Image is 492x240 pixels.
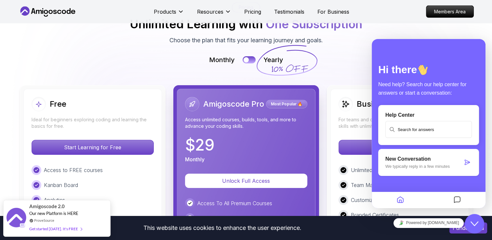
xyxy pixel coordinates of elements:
p: Enquire Now [339,140,460,154]
a: Unlock Full Access [185,178,307,184]
p: Most Popular 🔥 [267,101,306,107]
p: Unlock Full Access [193,177,299,185]
a: ProveSource [34,218,54,223]
p: Monthly [185,155,205,163]
p: Access unlimited courses, builds, tools, and more to advance your coding skills. [185,116,307,129]
p: Analytics [44,196,65,204]
img: provesource social proof notification image [7,208,26,229]
h2: Unlimited Learning with [130,18,362,31]
div: Keywords by Traffic [73,38,107,43]
button: Products [154,8,184,21]
iframe: chat widget [372,39,485,208]
iframe: chat widget [465,214,485,233]
span: Our new Platform is HERE [29,211,78,216]
p: For teams and companies looking to elevate their team's skills with unlimited courses, builds, an... [339,116,461,129]
h2: Amigoscode Pro [203,99,264,109]
button: Resources [197,8,231,21]
h2: Free [50,99,66,109]
p: Monthly [209,55,235,64]
a: Testimonials [274,8,304,16]
h2: Business [357,99,391,109]
p: Customized Dashboard [351,196,406,204]
p: Access to FREE courses [44,166,103,174]
p: Access To All Premium Courses [197,199,272,207]
div: This website uses cookies to enhance the user experience. [5,221,440,235]
p: Start Learning for Free [32,140,153,154]
a: For Business [317,8,349,16]
span: Amigoscode 2.0 [29,203,65,210]
div: Domain Overview [26,38,58,43]
p: Access To All Builds [197,214,245,222]
p: Unlimited Access To All Courses [351,166,427,174]
p: Kanban Board [44,181,78,189]
img: logo_orange.svg [10,10,16,16]
img: tab_domain_overview_orange.svg [19,38,24,43]
p: Branded Certificates [351,211,399,219]
p: Ideal for beginners exploring coding and learning the basics for free. [32,116,154,129]
iframe: chat widget [372,216,485,230]
button: Unlock Full Access [185,174,307,188]
img: tab_keywords_by_traffic_grey.svg [66,38,71,43]
a: Start Learning for Free [32,144,154,151]
span: One Subscription [266,17,362,31]
p: Members Area [426,6,473,18]
div: v 4.0.25 [18,10,32,16]
p: Choose the plan that fits your learning journey and goals. [169,36,323,45]
div: Domain: [DOMAIN_NAME] [17,17,72,22]
div: Get started [DATE]. It's FREE [29,225,82,233]
a: Members Area [426,6,474,18]
button: Enquire Now [339,140,461,155]
a: Enquire Now [339,144,461,151]
p: Products [154,8,176,16]
p: Resources [197,8,223,16]
p: Team Management [351,181,396,189]
a: Pricing [244,8,261,16]
p: $ 29 [185,137,215,153]
img: website_grey.svg [10,17,16,22]
button: Start Learning for Free [32,140,154,155]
